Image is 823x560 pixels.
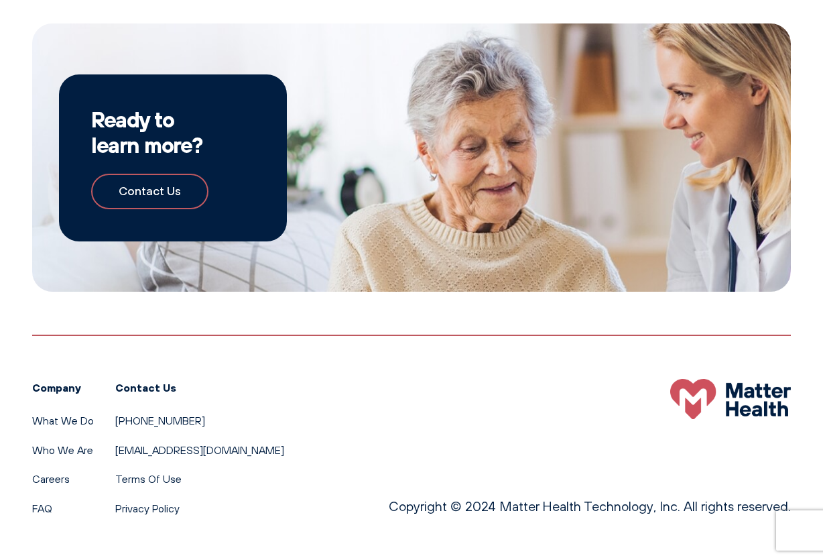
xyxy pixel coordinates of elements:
[91,174,208,209] a: Contact Us
[115,502,180,515] a: Privacy Policy
[32,379,94,396] h3: Company
[389,496,791,517] p: Copyright © 2024 Matter Health Technology, Inc. All rights reserved.
[115,379,284,396] h3: Contact Us
[32,443,93,457] a: Who We Are
[115,472,182,486] a: Terms Of Use
[115,443,284,457] a: [EMAIL_ADDRESS][DOMAIN_NAME]
[32,472,70,486] a: Careers
[115,414,205,427] a: [PHONE_NUMBER]
[32,502,52,515] a: FAQ
[32,414,94,427] a: What We Do
[91,107,255,158] h2: Ready to learn more?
